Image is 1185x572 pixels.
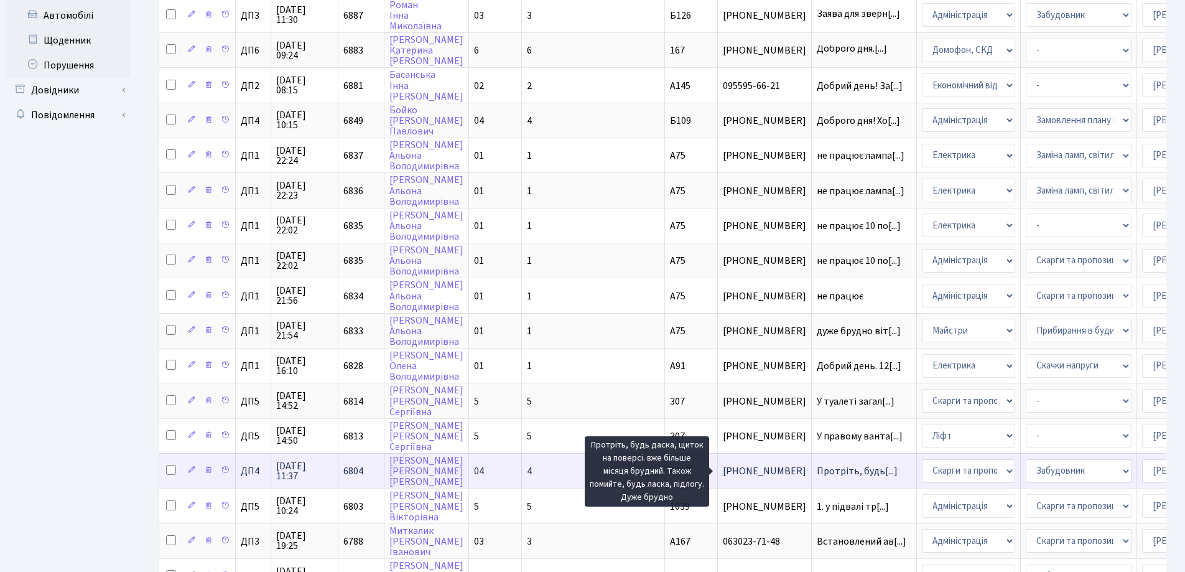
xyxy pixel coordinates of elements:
[723,116,806,126] span: [PHONE_NUMBER]
[474,219,484,233] span: 01
[276,5,333,25] span: [DATE] 11:30
[670,184,685,198] span: А75
[343,500,363,513] span: 6803
[241,291,266,301] span: ДП1
[670,359,685,373] span: А91
[670,149,685,162] span: А75
[343,44,363,57] span: 6883
[817,254,901,268] span: не працює 10 по[...]
[723,537,806,546] span: 063023-71-48
[389,279,463,314] a: [PERSON_NAME]АльонаВолодимирівна
[389,138,463,173] a: [PERSON_NAME]АльонаВолодимирівна
[343,254,363,268] span: 6835
[241,537,266,546] span: ДП3
[670,289,685,303] span: А75
[817,500,889,513] span: 1. у підвалі тр[...]
[389,419,463,454] a: [PERSON_NAME][PERSON_NAME]Сергіївна
[527,429,532,443] span: 5
[670,219,685,233] span: А75
[670,9,691,22] span: Б126
[389,209,463,243] a: [PERSON_NAME]АльонаВолодимирівна
[527,254,532,268] span: 1
[474,149,484,162] span: 01
[6,28,131,53] a: Щоденник
[276,181,333,200] span: [DATE] 22:23
[817,184,904,198] span: не працює лампа[...]
[817,7,900,21] span: Заява для зверн[...]
[527,44,532,57] span: 6
[389,68,463,103] a: БасанськаІнна[PERSON_NAME]
[817,395,895,408] span: У туалеті загал[...]
[670,254,685,268] span: А75
[276,215,333,235] span: [DATE] 22:02
[241,396,266,406] span: ДП5
[241,256,266,266] span: ДП1
[723,221,806,231] span: [PHONE_NUMBER]
[343,9,363,22] span: 6887
[723,502,806,512] span: [PHONE_NUMBER]
[817,149,904,162] span: не працює лампа[...]
[474,464,484,478] span: 04
[276,356,333,376] span: [DATE] 16:10
[527,9,532,22] span: 3
[723,361,806,371] span: [PHONE_NUMBER]
[389,174,463,209] a: [PERSON_NAME]АльонаВолодимирівна
[241,221,266,231] span: ДП1
[389,103,463,138] a: Бойко[PERSON_NAME]Павлович
[527,114,532,128] span: 4
[527,500,532,513] span: 5
[276,40,333,60] span: [DATE] 09:24
[343,289,363,303] span: 6834
[241,116,266,126] span: ДП4
[241,502,266,512] span: ДП5
[343,79,363,93] span: 6881
[527,79,532,93] span: 2
[474,429,479,443] span: 5
[670,395,685,408] span: 307
[389,384,463,419] a: [PERSON_NAME][PERSON_NAME]Сергіївна
[276,461,333,481] span: [DATE] 11:37
[670,535,690,548] span: А167
[389,33,463,68] a: [PERSON_NAME]Катерина[PERSON_NAME]
[723,396,806,406] span: [PHONE_NUMBER]
[670,79,690,93] span: А145
[527,289,532,303] span: 1
[389,489,463,524] a: [PERSON_NAME][PERSON_NAME]Вікторівна
[241,326,266,336] span: ДП1
[723,256,806,266] span: [PHONE_NUMBER]
[241,361,266,371] span: ДП1
[389,314,463,349] a: [PERSON_NAME]АльонаВолодимирівна
[817,219,901,233] span: не працює 10 по[...]
[241,431,266,441] span: ДП5
[474,324,484,338] span: 01
[817,291,911,301] span: не працює
[6,53,131,78] a: Порушення
[817,79,903,93] span: Добрий день! За[...]
[817,535,906,548] span: Встановлений ав[...]
[343,429,363,443] span: 6813
[241,81,266,91] span: ДП2
[6,103,131,128] a: Повідомлення
[241,186,266,196] span: ДП1
[276,75,333,95] span: [DATE] 08:15
[817,429,903,443] span: У правому ванта[...]
[723,11,806,21] span: [PHONE_NUMBER]
[474,9,484,22] span: 03
[389,524,463,559] a: Миткалик[PERSON_NAME]Іванович
[585,436,709,507] div: Протріть, будь даска, щиток на поверсі. вже більше місяця брудний. Також помийте, будь ласка, під...
[527,324,532,338] span: 1
[527,464,532,478] span: 4
[723,466,806,476] span: [PHONE_NUMBER]
[6,78,131,103] a: Довідники
[276,321,333,340] span: [DATE] 21:54
[276,146,333,166] span: [DATE] 22:24
[241,151,266,161] span: ДП1
[276,286,333,306] span: [DATE] 21:56
[343,535,363,548] span: 6788
[276,110,333,130] span: [DATE] 10:15
[389,454,463,489] a: [PERSON_NAME][PERSON_NAME][PERSON_NAME]
[241,466,266,476] span: ДП4
[474,500,479,513] span: 5
[276,251,333,271] span: [DATE] 22:02
[474,79,484,93] span: 02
